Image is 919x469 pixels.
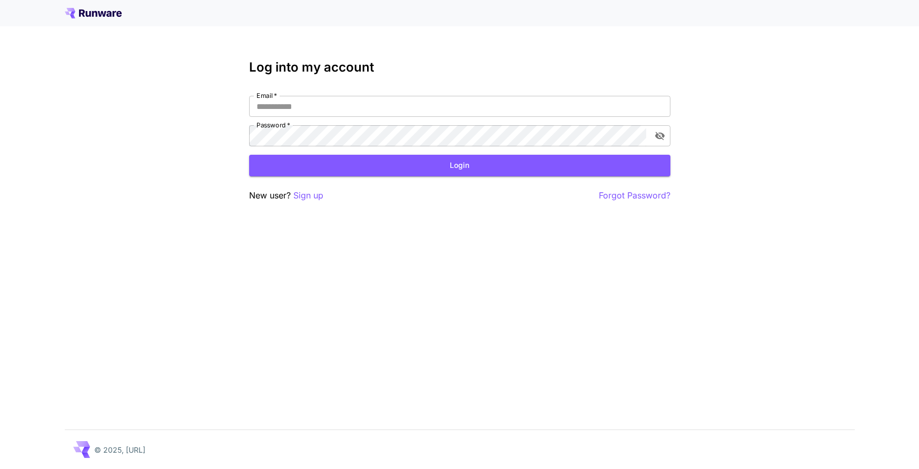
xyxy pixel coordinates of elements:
h3: Log into my account [249,60,670,75]
label: Email [256,91,277,100]
p: New user? [249,189,323,202]
button: Login [249,155,670,176]
label: Password [256,121,290,129]
button: toggle password visibility [650,126,669,145]
p: © 2025, [URL] [94,444,145,455]
button: Forgot Password? [599,189,670,202]
button: Sign up [293,189,323,202]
